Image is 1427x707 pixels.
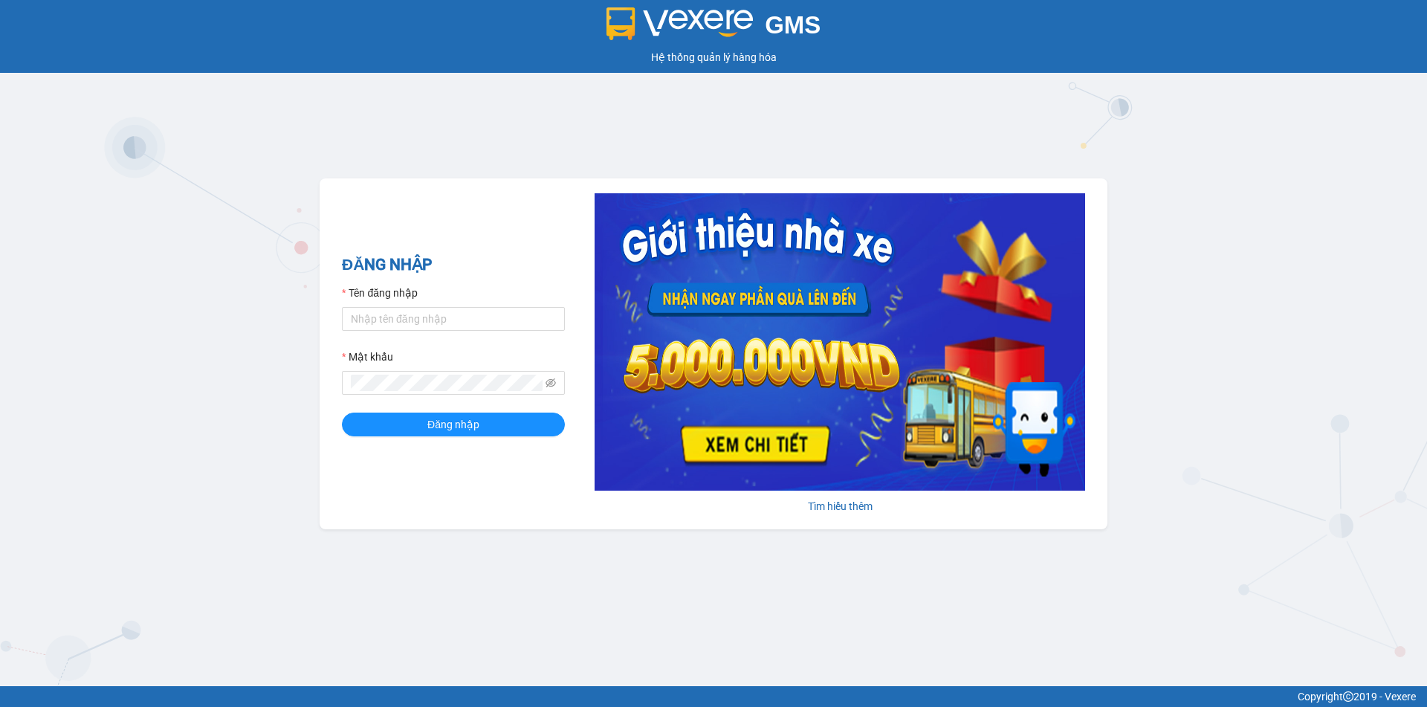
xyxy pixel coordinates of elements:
span: Đăng nhập [427,416,479,433]
span: GMS [765,11,821,39]
a: GMS [606,22,821,34]
img: banner-0 [595,193,1085,491]
div: Hệ thống quản lý hàng hóa [4,49,1423,65]
label: Mật khẩu [342,349,393,365]
span: copyright [1343,691,1353,702]
button: Đăng nhập [342,413,565,436]
h2: ĐĂNG NHẬP [342,253,565,277]
input: Mật khẩu [351,375,543,391]
div: Tìm hiểu thêm [595,498,1085,514]
span: eye-invisible [546,378,556,388]
label: Tên đăng nhập [342,285,418,301]
div: Copyright 2019 - Vexere [11,688,1416,705]
img: logo 2 [606,7,754,40]
input: Tên đăng nhập [342,307,565,331]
